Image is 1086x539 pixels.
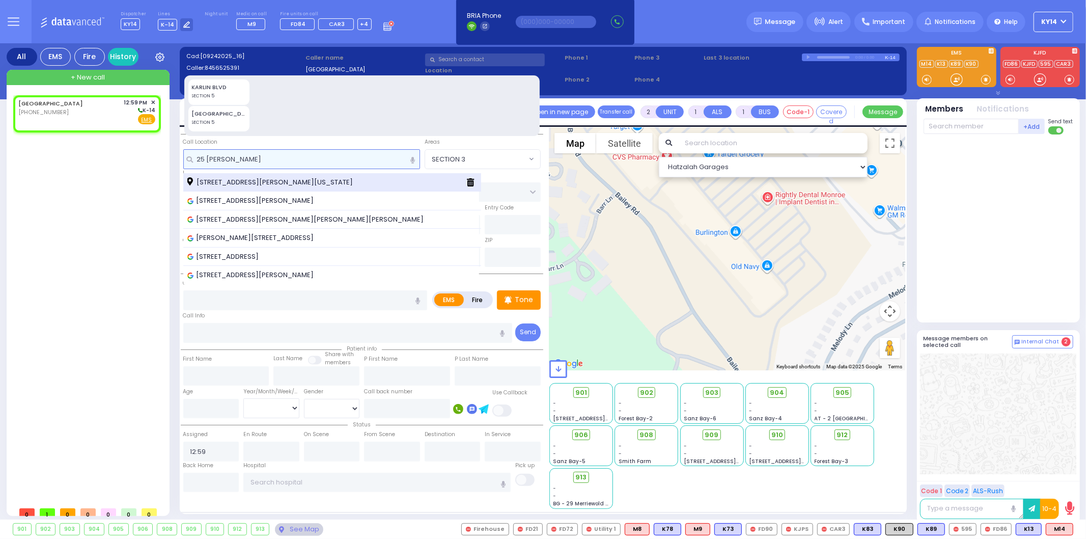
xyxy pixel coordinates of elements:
span: [STREET_ADDRESS] [187,252,263,262]
span: Message [765,17,796,27]
div: BLS [654,523,681,535]
span: 910 [771,430,783,440]
label: Areas [425,138,440,146]
label: Night unit [205,11,228,17]
img: comment-alt.png [1015,340,1020,345]
span: Send text [1048,118,1073,125]
span: - [553,399,556,407]
div: K89 [917,523,945,535]
span: KY14 [121,18,140,30]
button: Code 1 [920,484,943,497]
label: Hospital [243,462,266,470]
span: [STREET_ADDRESS][PERSON_NAME][PERSON_NAME][PERSON_NAME] [187,214,428,225]
img: google_icon.svg [187,235,193,241]
label: P First Name [364,355,398,363]
u: EMS [142,116,152,124]
i: Delete fron history [467,178,474,186]
span: Smith Farm [619,457,651,465]
label: Entry Code [485,204,514,212]
div: FD21 [513,523,543,535]
span: 901 [575,388,587,398]
img: google_icon.svg [187,273,193,279]
span: Patient info [342,345,382,353]
div: K90 [885,523,913,535]
span: K-14 [158,19,177,31]
span: - [619,450,622,457]
label: Fire [463,293,492,306]
label: From Scene [364,430,395,439]
span: - [749,399,752,407]
img: google_icon.svg [187,217,193,223]
span: Internal Chat [1022,338,1060,345]
label: Gender [304,388,323,396]
div: KARLIN BLVD [192,83,246,92]
div: 913 [252,524,269,535]
span: K-14 [136,106,155,114]
a: M14 [920,60,934,68]
label: Dispatcher [121,11,146,17]
span: - [749,442,752,450]
label: Age [183,388,193,396]
span: SECTION 3 [425,150,526,168]
div: See map [275,523,323,536]
button: BUS [751,105,779,118]
span: Sanz Bay-6 [684,415,716,422]
span: - [553,442,556,450]
span: Phone 4 [634,75,701,84]
div: K83 [854,523,881,535]
span: [STREET_ADDRESS][PERSON_NAME] [749,457,845,465]
img: Google [552,357,586,370]
span: - [749,450,752,457]
span: + New call [71,72,105,83]
label: Lines [158,11,193,17]
button: Covered [816,105,847,118]
span: 0 [142,508,157,516]
p: Tone [515,294,533,305]
label: En Route [243,430,267,439]
label: Destination [425,430,455,439]
img: red-radio-icon.svg [518,527,523,532]
span: [09242025_16] [200,52,244,60]
span: 0 [121,508,136,516]
div: K73 [714,523,742,535]
a: Open this area in Google Maps (opens a new window) [552,357,586,370]
button: 10-4 [1040,499,1059,519]
div: BLS [854,523,881,535]
label: Pick up [515,462,535,470]
span: Status [348,421,376,428]
span: - [553,450,556,457]
label: Caller: [186,64,302,72]
label: Location Name [183,169,224,177]
span: SECTION 3 [425,149,541,169]
input: Search hospital [243,473,511,492]
span: 906 [574,430,588,440]
div: SECTION 5 [192,93,246,100]
span: Forest Bay-3 [815,457,849,465]
button: Internal Chat 2 [1012,335,1073,348]
span: FD84 [291,20,305,28]
span: 0 [101,508,116,516]
span: - [619,407,622,415]
button: Show street map [554,133,596,153]
span: +4 [360,20,369,28]
span: 1 [40,508,55,516]
span: 908 [639,430,653,440]
label: EMS [917,50,996,58]
div: 904 [85,524,104,535]
div: 903 [60,524,79,535]
img: google_icon.svg [187,254,193,260]
button: ALS [704,105,732,118]
span: Alert [828,17,843,26]
label: Cad: [186,52,302,61]
span: 904 [770,388,784,398]
a: K13 [935,60,948,68]
div: K-14 [885,53,900,61]
label: In Service [485,430,511,439]
span: Help [1004,17,1018,26]
button: UNIT [656,105,684,118]
div: K13 [1016,523,1042,535]
a: KJFD [1021,60,1038,68]
label: Turn off text [1048,125,1065,136]
label: KJFD [1000,50,1080,58]
label: EMS [434,293,464,306]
